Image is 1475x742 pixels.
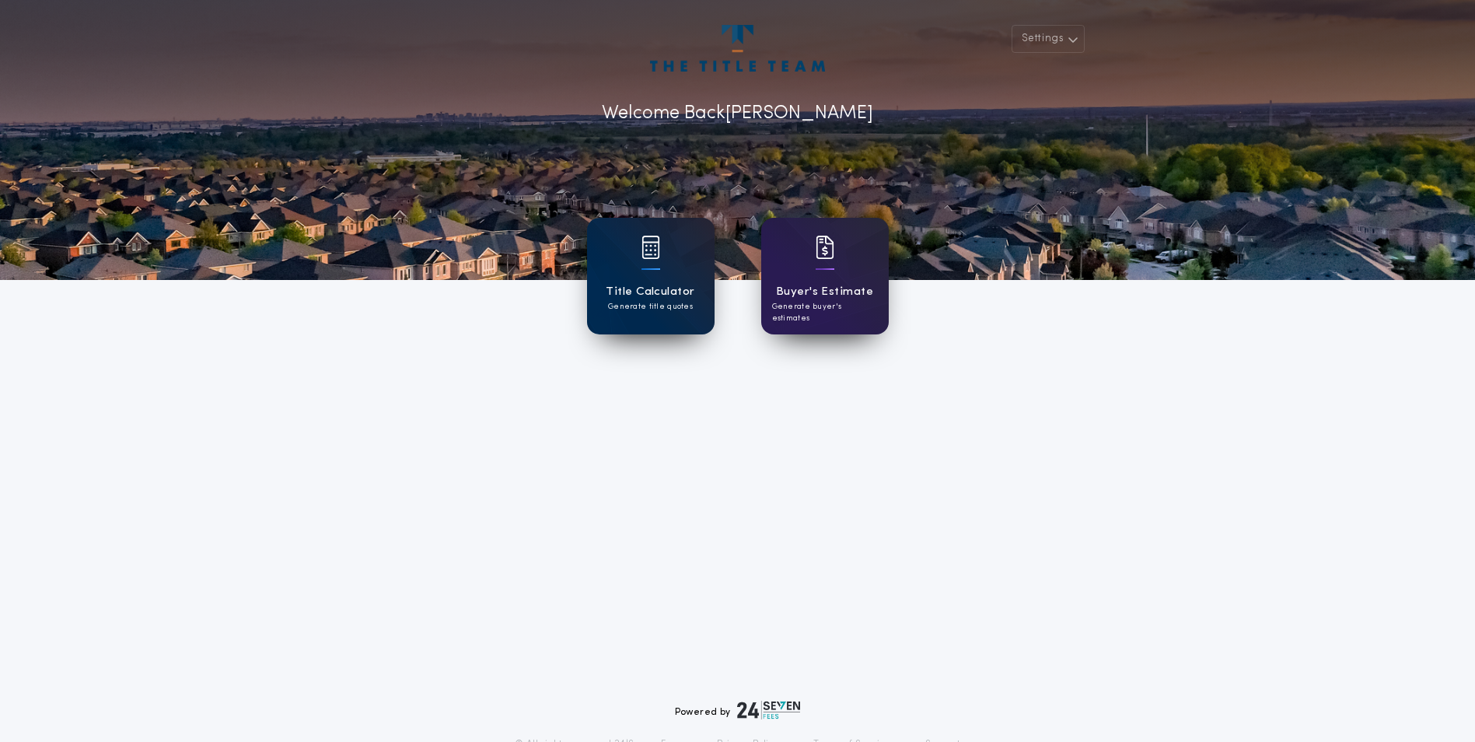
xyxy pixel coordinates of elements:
a: card iconBuyer's EstimateGenerate buyer's estimates [761,218,889,334]
img: card icon [641,236,660,259]
h1: Title Calculator [606,283,694,301]
p: Generate title quotes [608,301,693,313]
img: logo [737,701,801,719]
img: card icon [816,236,834,259]
img: account-logo [650,25,824,72]
p: Welcome Back [PERSON_NAME] [602,100,873,128]
h1: Buyer's Estimate [776,283,873,301]
a: card iconTitle CalculatorGenerate title quotes [587,218,715,334]
div: Powered by [675,701,801,719]
p: Generate buyer's estimates [772,301,878,324]
button: Settings [1012,25,1085,53]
